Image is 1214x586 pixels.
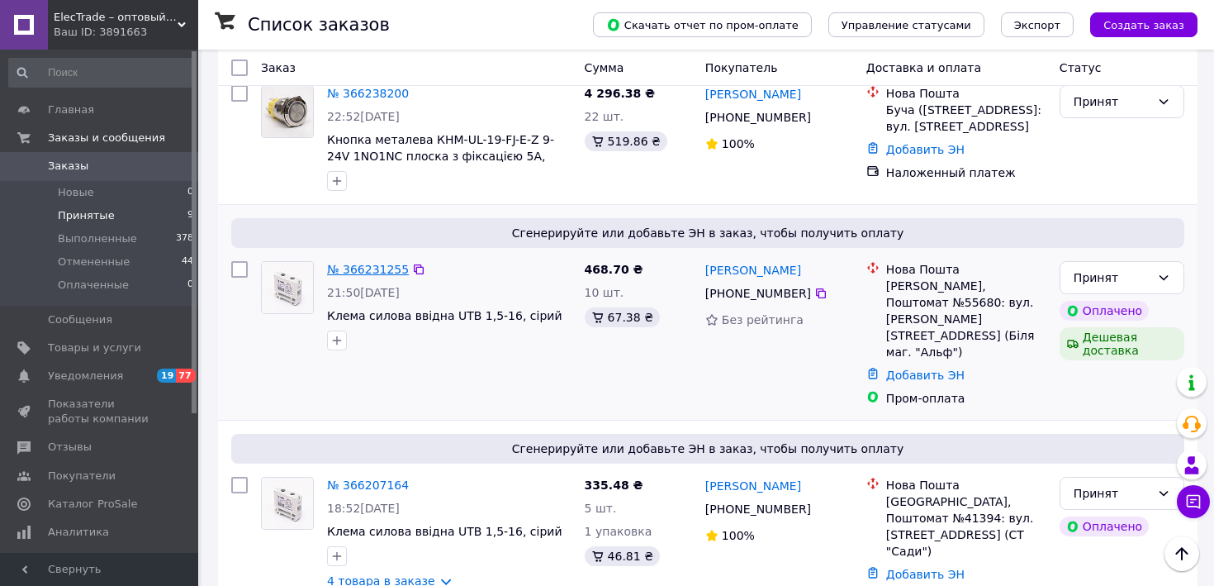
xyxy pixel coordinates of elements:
[886,390,1046,407] div: Пром-оплата
[48,312,112,327] span: Сообщения
[176,369,195,383] span: 77
[1060,301,1149,321] div: Оплачено
[327,87,409,100] a: № 366238200
[58,278,129,293] span: Оплаченные
[327,479,409,492] a: № 366207164
[886,261,1046,278] div: Нова Пошта
[1001,12,1074,37] button: Экспорт
[262,262,313,313] img: Фото товару
[722,313,804,326] span: Без рейтинга
[48,397,153,426] span: Показатели работы компании
[886,143,965,156] a: Добавить ЭН
[261,85,314,138] a: Фото товару
[48,469,116,484] span: Покупатели
[157,369,176,383] span: 19
[886,493,1046,560] div: [GEOGRAPHIC_DATA], Поштомат №41394: вул. [STREET_ADDRESS] (СТ "Сади")
[702,282,814,305] div: [PHONE_NUMBER]
[248,15,390,35] h1: Список заказов
[54,10,178,25] span: ElecTrade – оптовый поставщик электротехнической продукции
[886,278,1046,360] div: [PERSON_NAME], Поштомат №55680: вул. [PERSON_NAME][STREET_ADDRESS] (Біля маг. "Альф")
[327,286,400,299] span: 21:50[DATE]
[842,19,971,31] span: Управление статусами
[1164,536,1199,571] button: Наверх
[705,478,801,494] a: [PERSON_NAME]
[886,369,965,382] a: Добавить ЭН
[828,12,984,37] button: Управление статусами
[886,164,1046,181] div: Наложенный платеж
[327,525,562,538] a: Клема силова ввідна UTB 1,5-16, сірий
[1074,269,1150,287] div: Принят
[886,568,965,581] a: Добавить ЭН
[58,231,137,246] span: Выполненные
[48,497,137,512] span: Каталог ProSale
[722,137,755,150] span: 100%
[58,255,130,269] span: Отмененные
[327,110,400,123] span: 22:52[DATE]
[327,309,562,322] a: Клема силова ввідна UTB 1,5-16, сірий
[182,255,193,269] span: 44
[585,525,652,538] span: 1 упаковка
[585,286,624,299] span: 10 шт.
[585,546,660,566] div: 46.81 ₴
[54,25,198,40] div: Ваш ID: 3891663
[58,208,115,223] span: Принятые
[585,479,643,492] span: 335.48 ₴
[327,133,554,179] a: Кнопка металева КНМ-UL-19-FJ-E-Z 9-24V 1NO1NC плоска з фіксацією 5A, блакитний TAKEL
[1074,17,1197,31] a: Создать заказ
[585,87,656,100] span: 4 296.38 ₴
[48,341,141,355] span: Товары и услуги
[1090,12,1197,37] button: Создать заказ
[262,478,313,529] img: Фото товару
[1060,517,1149,536] div: Оплачено
[238,441,1178,457] span: Сгенерируйте или добавьте ЭН в заказ, чтобы получить оплату
[176,231,193,246] span: 378
[593,12,812,37] button: Скачать отчет по пром-оплате
[48,525,109,540] span: Аналитика
[886,477,1046,493] div: Нова Пошта
[48,102,94,117] span: Главная
[327,502,400,515] span: 18:52[DATE]
[585,131,667,151] div: 519.86 ₴
[606,17,799,32] span: Скачать отчет по пром-оплате
[261,261,314,314] a: Фото товару
[1060,327,1184,360] div: Дешевая доставка
[702,498,814,521] div: [PHONE_NUMBER]
[261,477,314,530] a: Фото товару
[1014,19,1060,31] span: Экспорт
[187,208,193,223] span: 9
[187,185,193,200] span: 0
[585,61,624,74] span: Сумма
[585,110,624,123] span: 22 шт.
[48,131,165,145] span: Заказы и сообщения
[705,61,778,74] span: Покупатель
[238,225,1178,241] span: Сгенерируйте или добавьте ЭН в заказ, чтобы получить оплату
[8,58,195,88] input: Поиск
[1060,61,1102,74] span: Статус
[262,86,313,137] img: Фото товару
[886,102,1046,135] div: Буча ([STREET_ADDRESS]: вул. [STREET_ADDRESS]
[1177,485,1210,518] button: Чат с покупателем
[705,86,801,102] a: [PERSON_NAME]
[187,278,193,293] span: 0
[886,85,1046,102] div: Нова Пошта
[48,440,92,455] span: Отзывы
[702,106,814,129] div: [PHONE_NUMBER]
[48,159,88,174] span: Заказы
[585,263,643,276] span: 468.70 ₴
[327,263,409,276] a: № 366231255
[722,529,755,542] span: 100%
[48,369,123,384] span: Уведомления
[58,185,94,200] span: Новые
[585,307,660,327] div: 67.38 ₴
[705,262,801,279] a: [PERSON_NAME]
[585,502,617,515] span: 5 шт.
[1103,19,1184,31] span: Создать заказ
[1074,93,1150,111] div: Принят
[261,61,296,74] span: Заказ
[866,61,981,74] span: Доставка и оплата
[1074,484,1150,503] div: Принят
